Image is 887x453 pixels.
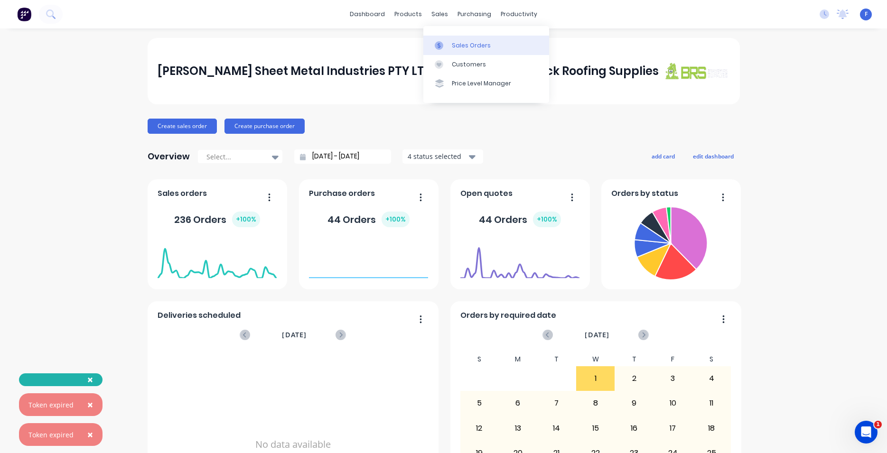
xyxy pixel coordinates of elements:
span: Purchase orders [309,188,375,199]
div: M [499,352,538,366]
span: × [87,428,93,441]
span: Open quotes [460,188,513,199]
div: 5 [460,391,498,415]
div: 1 [577,367,615,390]
a: Customers [423,55,549,74]
div: 18 [692,416,730,440]
button: Close [78,423,103,446]
div: 14 [538,416,576,440]
div: 8 [577,391,615,415]
span: × [87,398,93,411]
div: S [692,352,731,366]
div: productivity [496,7,542,21]
div: T [537,352,576,366]
div: F [654,352,692,366]
div: T [615,352,654,366]
div: + 100 % [382,212,410,227]
span: Orders by status [611,188,678,199]
div: 4 status selected [408,151,467,161]
div: 6 [499,391,537,415]
img: J A Sheet Metal Industries PTY LTD trading as Brunswick Roofing Supplies [663,62,729,80]
div: 44 Orders [479,212,561,227]
img: Factory [17,7,31,21]
div: Token expired [28,430,74,440]
div: Overview [148,147,190,166]
div: W [576,352,615,366]
button: edit dashboard [687,150,740,162]
div: purchasing [453,7,496,21]
div: 236 Orders [174,212,260,227]
span: F [865,10,868,18]
span: [DATE] [282,330,307,340]
iframe: Intercom live chat [855,421,878,444]
button: add card [645,150,681,162]
div: [PERSON_NAME] Sheet Metal Industries PTY LTD trading as Brunswick Roofing Supplies [158,62,659,81]
button: Close [78,393,103,416]
span: [DATE] [585,330,609,340]
a: dashboard [345,7,390,21]
span: Sales orders [158,188,207,199]
span: × [87,373,93,386]
a: Price Level Manager [423,74,549,93]
div: 4 [692,367,730,390]
div: 2 [615,367,653,390]
div: 15 [577,416,615,440]
div: Customers [452,60,486,69]
div: S [460,352,499,366]
div: 10 [654,391,692,415]
div: 44 Orders [327,212,410,227]
div: 13 [499,416,537,440]
div: products [390,7,427,21]
div: + 100 % [533,212,561,227]
div: 9 [615,391,653,415]
div: 12 [460,416,498,440]
button: 4 status selected [402,149,483,164]
button: Close [78,369,103,391]
div: 7 [538,391,576,415]
button: Create purchase order [224,119,305,134]
div: Token expired [28,400,74,410]
div: 16 [615,416,653,440]
div: 11 [692,391,730,415]
div: 17 [654,416,692,440]
div: Sales Orders [452,41,491,50]
a: Sales Orders [423,36,549,55]
div: + 100 % [232,212,260,227]
span: 1 [874,421,882,428]
button: Create sales order [148,119,217,134]
div: sales [427,7,453,21]
div: Price Level Manager [452,79,511,88]
div: 3 [654,367,692,390]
